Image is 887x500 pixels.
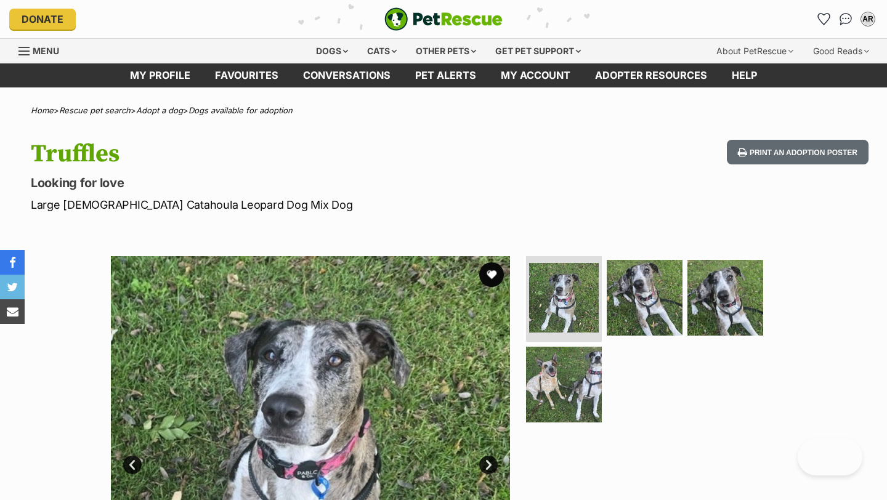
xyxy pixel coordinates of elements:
span: Menu [33,46,59,56]
a: Favourites [814,9,833,29]
h1: Truffles [31,140,541,168]
div: Good Reads [804,39,878,63]
div: AR [862,13,874,25]
a: My profile [118,63,203,87]
a: Adopt a dog [136,105,183,115]
a: Dogs available for adoption [188,105,293,115]
img: Photo of Truffles [526,347,602,422]
a: Donate [9,9,76,30]
a: Conversations [836,9,856,29]
a: PetRescue [384,7,503,31]
a: My account [488,63,583,87]
a: Adopter resources [583,63,719,87]
ul: Account quick links [814,9,878,29]
p: Large [DEMOGRAPHIC_DATA] Catahoula Leopard Dog Mix Dog [31,196,541,213]
img: Photo of Truffles [687,260,763,336]
a: Next [479,456,498,474]
a: Rescue pet search [59,105,131,115]
a: Prev [123,456,142,474]
a: Home [31,105,54,115]
a: Pet alerts [403,63,488,87]
div: Other pets [407,39,485,63]
div: About PetRescue [708,39,802,63]
img: chat-41dd97257d64d25036548639549fe6c8038ab92f7586957e7f3b1b290dea8141.svg [840,13,853,25]
div: Get pet support [487,39,589,63]
button: Print an adoption poster [727,140,869,165]
img: Photo of Truffles [607,260,682,336]
button: favourite [479,262,504,287]
button: My account [858,9,878,29]
img: logo-e224e6f780fb5917bec1dbf3a21bbac754714ae5b6737aabdf751b685950b380.svg [384,7,503,31]
a: Favourites [203,63,291,87]
a: Help [719,63,769,87]
iframe: Help Scout Beacon - Open [798,438,862,475]
a: Menu [18,39,68,61]
p: Looking for love [31,174,541,192]
a: conversations [291,63,403,87]
div: Dogs [307,39,357,63]
div: Cats [358,39,405,63]
img: Photo of Truffles [529,263,599,333]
